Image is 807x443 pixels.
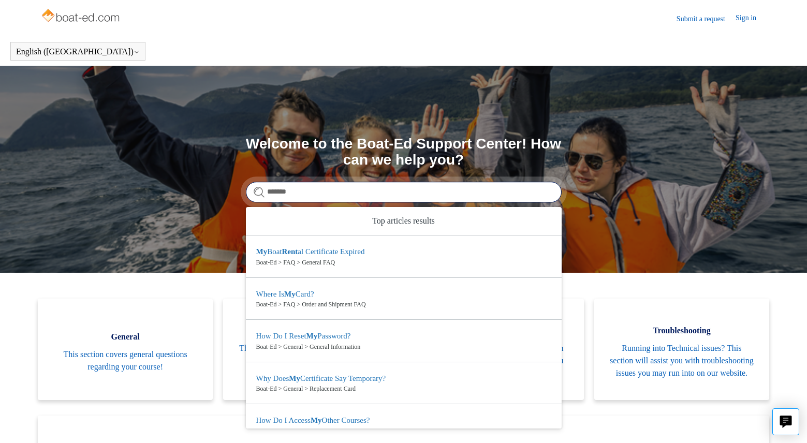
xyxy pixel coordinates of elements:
[610,324,754,337] span: Troubleshooting
[40,6,123,27] img: Boat-Ed Help Center home page
[246,136,562,168] h1: Welcome to the Boat-Ed Support Center! How can we help you?
[256,384,551,393] zd-autocomplete-breadcrumbs-multibrand: Boat-Ed > General > Replacement Card
[256,342,551,351] zd-autocomplete-breadcrumbs-multibrand: Boat-Ed > General > General Information
[246,207,562,235] zd-autocomplete-header: Top articles results
[53,348,197,373] span: This section covers general questions regarding your course!
[256,258,551,267] zd-autocomplete-breadcrumbs-multibrand: Boat-Ed > FAQ > General FAQ
[594,299,769,400] a: Troubleshooting Running into Technical issues? This section will assist you with troubleshooting ...
[256,416,370,426] zd-autocomplete-title-multibrand: Suggested result 5 How Do I Access My Other Courses?
[282,247,298,256] em: Rent
[246,182,562,202] input: Search
[256,300,551,309] zd-autocomplete-breadcrumbs-multibrand: Boat-Ed > FAQ > Order and Shipment FAQ
[677,13,736,24] a: Submit a request
[256,332,351,342] zd-autocomplete-title-multibrand: Suggested result 3 How Do I Reset My Password?
[256,247,268,256] em: My
[239,342,383,379] span: This section will answer questions that you may have that have already been asked before!
[311,416,322,424] em: My
[38,299,213,400] a: General This section covers general questions regarding your course!
[53,331,197,343] span: General
[256,290,314,300] zd-autocomplete-title-multibrand: Suggested result 2 Where Is My Card?
[289,374,300,382] em: My
[256,247,365,258] zd-autocomplete-title-multibrand: Suggested result 1 My Boat Rental Certificate Expired
[16,47,140,56] button: English ([GEOGRAPHIC_DATA])
[306,332,318,340] em: My
[736,12,767,25] a: Sign in
[256,374,386,385] zd-autocomplete-title-multibrand: Suggested result 4 Why Does My Certificate Say Temporary?
[239,324,383,337] span: FAQ
[772,408,799,435] button: Live chat
[610,342,754,379] span: Running into Technical issues? This section will assist you with troubleshooting issues you may r...
[256,426,551,436] zd-autocomplete-breadcrumbs-multibrand: Boat-Ed > General > General Information
[223,299,398,400] a: FAQ This section will answer questions that you may have that have already been asked before!
[284,290,296,298] em: My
